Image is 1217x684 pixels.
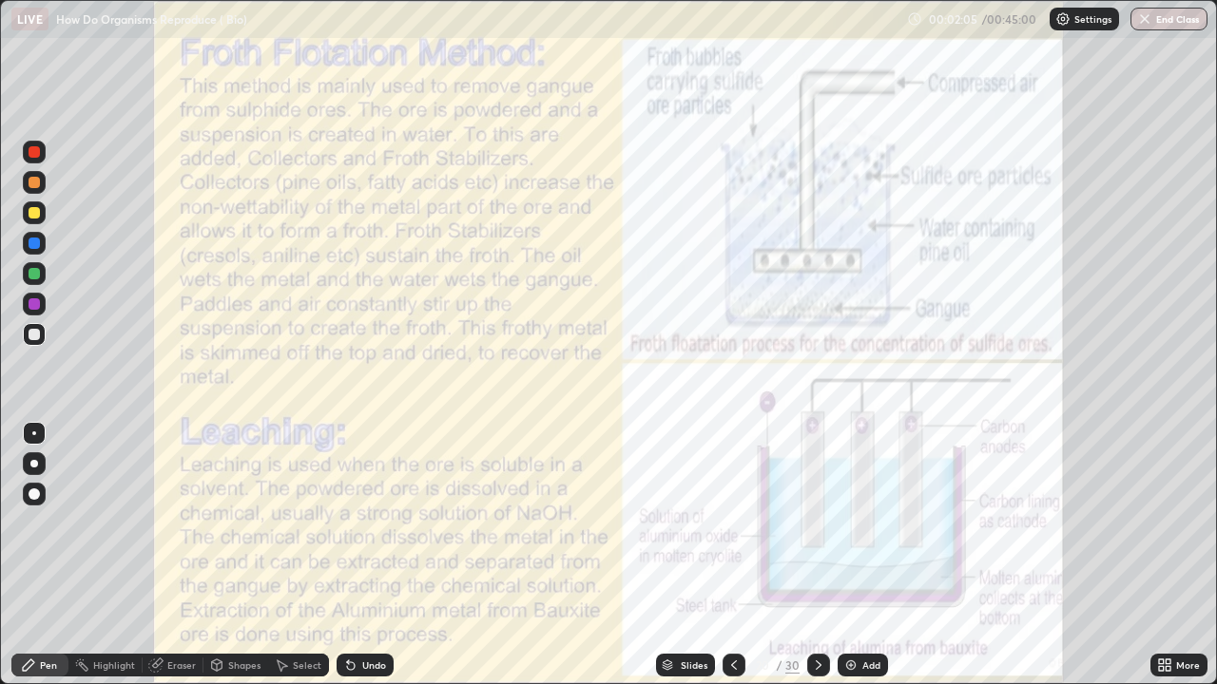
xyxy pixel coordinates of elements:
[56,11,247,27] p: How Do Organisms Reproduce ( Bio)
[167,660,196,670] div: Eraser
[1074,14,1111,24] p: Settings
[785,656,800,674] div: 30
[1055,11,1071,27] img: class-settings-icons
[1137,11,1152,27] img: end-class-cross
[681,660,707,670] div: Slides
[753,659,772,671] div: 20
[228,660,261,670] div: Shapes
[843,657,859,673] img: add-slide-button
[293,660,321,670] div: Select
[776,659,782,671] div: /
[40,660,57,670] div: Pen
[862,660,880,670] div: Add
[1176,660,1200,670] div: More
[17,11,43,27] p: LIVE
[362,660,386,670] div: Undo
[1130,8,1207,30] button: End Class
[93,660,135,670] div: Highlight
